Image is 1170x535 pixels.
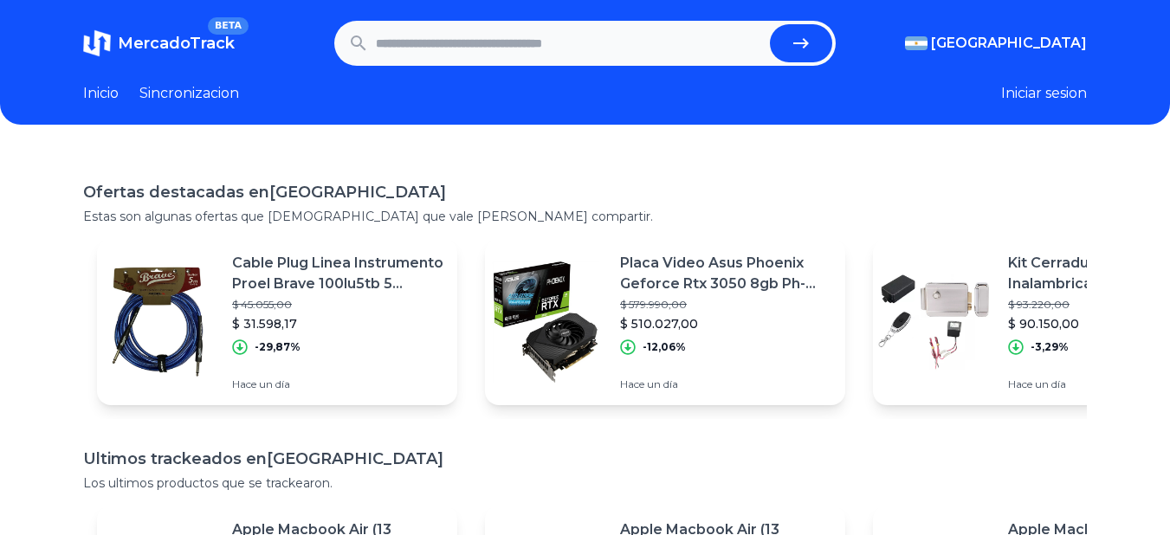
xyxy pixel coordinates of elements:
p: -3,29% [1031,340,1069,354]
p: Estas son algunas ofertas que [DEMOGRAPHIC_DATA] que vale [PERSON_NAME] compartir. [83,208,1087,225]
button: [GEOGRAPHIC_DATA] [905,33,1087,54]
img: Featured image [97,261,218,383]
h1: Ofertas destacadas en [GEOGRAPHIC_DATA] [83,180,1087,204]
p: $ 579.990,00 [620,298,831,312]
a: Featured imagePlaca Video Asus Phoenix Geforce Rtx 3050 8gb Ph-rtx3050-8g$ 579.990,00$ 510.027,00... [485,239,845,405]
img: Argentina [905,36,928,50]
button: Iniciar sesion [1001,83,1087,104]
span: [GEOGRAPHIC_DATA] [931,33,1087,54]
p: $ 510.027,00 [620,315,831,332]
p: $ 45.055,00 [232,298,443,312]
p: -12,06% [643,340,686,354]
p: Hace un día [620,377,831,391]
img: Featured image [485,261,606,383]
img: MercadoTrack [83,29,111,57]
a: Inicio [83,83,119,104]
a: Featured imageCable Plug Linea Instrumento Proel Brave 100lu5tb 5 Metros$ 45.055,00$ 31.598,17-29... [97,239,457,405]
h1: Ultimos trackeados en [GEOGRAPHIC_DATA] [83,447,1087,471]
p: Hace un día [232,377,443,391]
p: Cable Plug Linea Instrumento Proel Brave 100lu5tb 5 Metros [232,253,443,294]
p: Placa Video Asus Phoenix Geforce Rtx 3050 8gb Ph-rtx3050-8g [620,253,831,294]
a: Sincronizacion [139,83,239,104]
span: BETA [208,17,249,35]
span: MercadoTrack [118,34,235,53]
img: Featured image [873,261,994,383]
a: MercadoTrackBETA [83,29,235,57]
p: $ 31.598,17 [232,315,443,332]
p: -29,87% [255,340,301,354]
p: Los ultimos productos que se trackearon. [83,474,1087,492]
